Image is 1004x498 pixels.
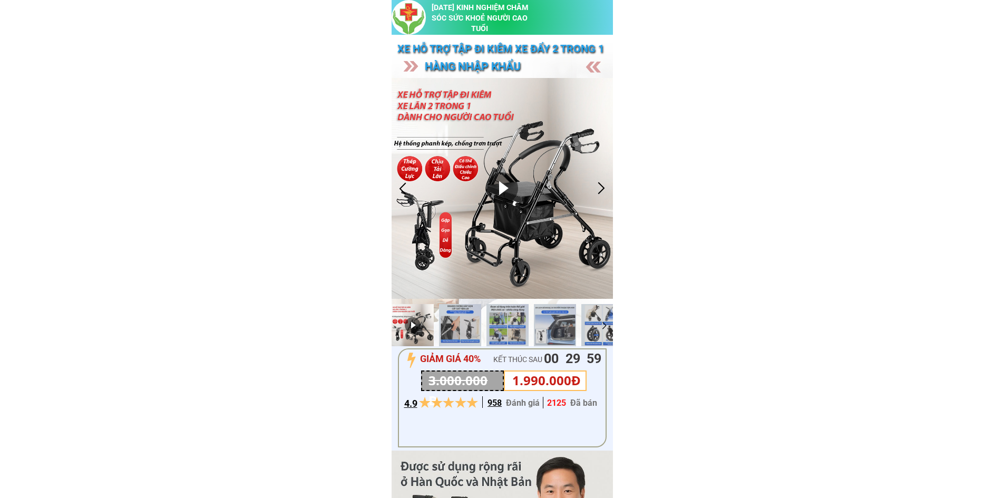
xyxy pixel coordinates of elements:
[425,58,590,93] h3: hàng nhập khẩu [GEOGRAPHIC_DATA]
[488,398,502,408] span: 958
[428,370,496,411] h3: 3.000.000Đ
[512,370,583,390] h3: 1.990.000Đ
[404,396,420,412] h3: 4.9
[547,398,566,408] span: 2125
[493,354,564,365] h3: KẾT THÚC SAU
[397,40,610,57] h3: Xe hỗ trợ tập đi KIÊM xe đẩy 2 trong 1
[506,398,540,408] span: Đánh giá
[570,398,597,408] span: Đã bán
[420,351,493,367] h3: GIẢM GIÁ 40%
[429,3,530,34] h3: [DATE] KINH NGHIỆM CHĂM SÓC SỨC KHOẺ NGƯỜI CAO TUỔI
